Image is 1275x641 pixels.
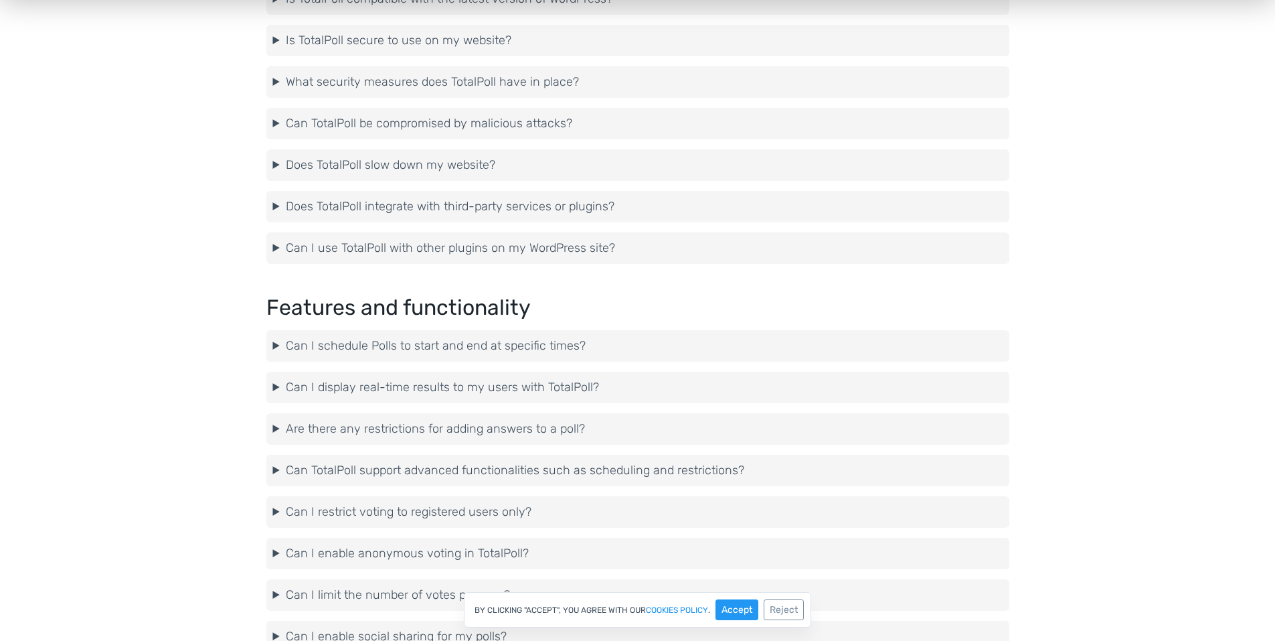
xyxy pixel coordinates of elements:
[273,337,1003,355] summary: Can I schedule Polls to start and end at specific times?
[764,599,804,620] button: Reject
[464,592,811,628] div: By clicking "Accept", you agree with our .
[715,599,758,620] button: Accept
[273,115,1003,133] summary: Can TotalPoll be compromised by malicious attacks?
[273,378,1003,397] summary: Can I display real-time results to my users with TotalPoll?
[273,461,1003,480] summary: Can TotalPoll support advanced functionalities such as scheduling and restrictions?
[646,606,708,614] a: cookies policy
[266,296,1009,319] h2: Features and functionality
[273,586,1003,604] summary: Can I limit the number of votes per user?
[273,198,1003,216] summary: Does TotalPoll integrate with third-party services or plugins?
[273,503,1003,521] summary: Can I restrict voting to registered users only?
[273,73,1003,91] summary: What security measures does TotalPoll have in place?
[273,239,1003,257] summary: Can I use TotalPoll with other plugins on my WordPress site?
[273,545,1003,563] summary: Can I enable anonymous voting in TotalPoll?
[273,420,1003,438] summary: Are there any restrictions for adding answers to a poll?
[273,156,1003,174] summary: Does TotalPoll slow down my website?
[273,31,1003,50] summary: Is TotalPoll secure to use on my website?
